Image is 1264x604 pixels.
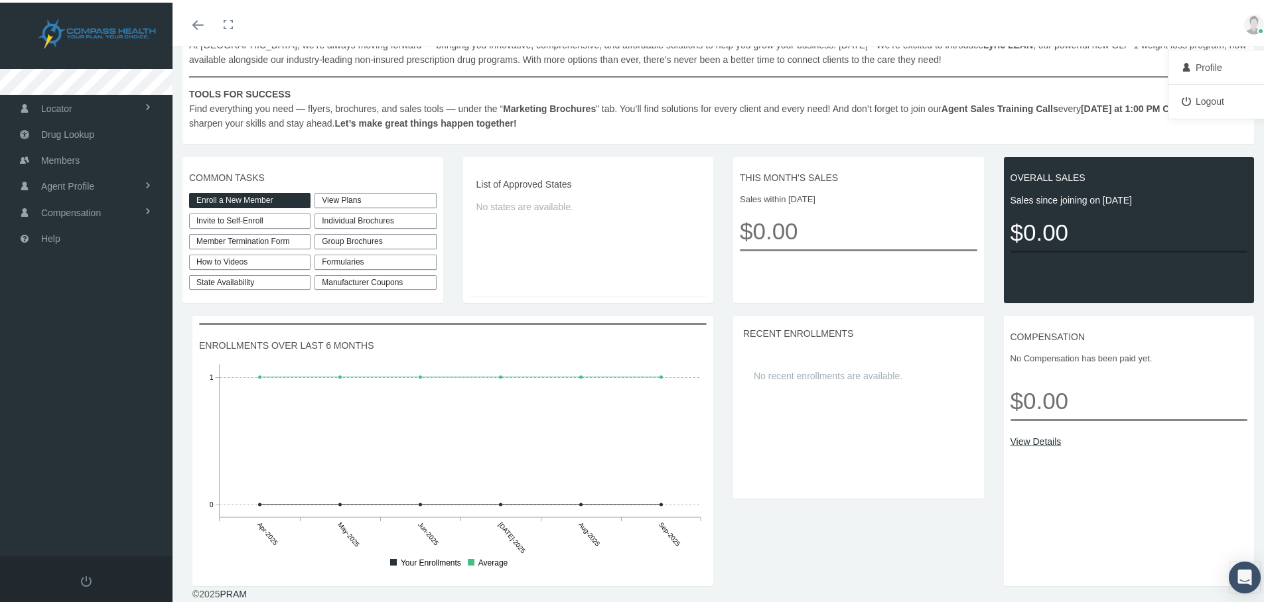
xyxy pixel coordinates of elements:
span: $0.00 [1011,370,1248,416]
a: Enroll a New Member [189,190,311,206]
b: Let’s make great things happen together! [334,115,516,126]
tspan: Sep-2025 [658,518,682,546]
b: [DATE] at 1:00 PM Central Time [1081,101,1219,111]
span: Sales since joining on [DATE] [1011,190,1248,205]
div: Group Brochures [315,231,436,247]
b: Marketing Brochures [503,101,596,111]
span: $0.00 [740,210,977,247]
span: Members [41,145,80,170]
a: Invite to Self-Enroll [189,211,311,226]
tspan: Aug-2025 [577,518,602,546]
div: © 2025 [192,584,247,599]
span: List of Approved States [476,174,701,189]
span: No states are available. [476,197,701,211]
span: Compensation [41,198,101,223]
span: COMPENSATION [1011,327,1248,341]
div: Formularies [315,252,436,267]
span: No Compensation has been paid yet. [1011,349,1248,363]
tspan: [DATE]-2025 [497,518,527,552]
span: $0.00 [1011,211,1248,248]
b: Agent Sales Training Calls [942,101,1058,111]
img: COMPASS HEALTH, INC [17,15,176,48]
span: COMMON TASKS [189,168,437,182]
span: ENROLLMENTS OVER LAST 6 MONTHS [199,335,707,350]
a: Member Termination Form [189,231,311,247]
img: user-placeholder.jpg [1244,12,1264,32]
a: State Availability [189,272,311,288]
tspan: May-2025 [336,518,361,546]
a: View Plans [315,190,436,206]
tspan: 1 [210,371,214,379]
tspan: Jun-2025 [417,518,441,544]
div: Open Intercom Messenger [1229,559,1261,591]
span: Agent Profile [41,171,94,196]
b: TOOLS FOR SUCCESS [189,86,291,97]
span: Locator [41,93,72,119]
span: OVERALL SALES [1011,168,1248,182]
div: Individual Brochures [315,211,436,226]
a: How to Videos [189,252,311,267]
span: RECENT ENROLLMENTS [743,326,853,336]
tspan: Apr-2025 [256,518,279,544]
tspan: 0 [210,499,214,506]
a: View Details [1011,432,1248,446]
div: No recent enrollments are available. [744,356,912,391]
a: PRAM [220,586,246,597]
a: Manufacturer Coupons [315,272,436,288]
span: Drug Lookup [41,119,94,145]
span: Sales within [DATE] [740,190,977,204]
span: THIS MONTH'S SALES [740,168,977,182]
span: Help [41,223,60,249]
